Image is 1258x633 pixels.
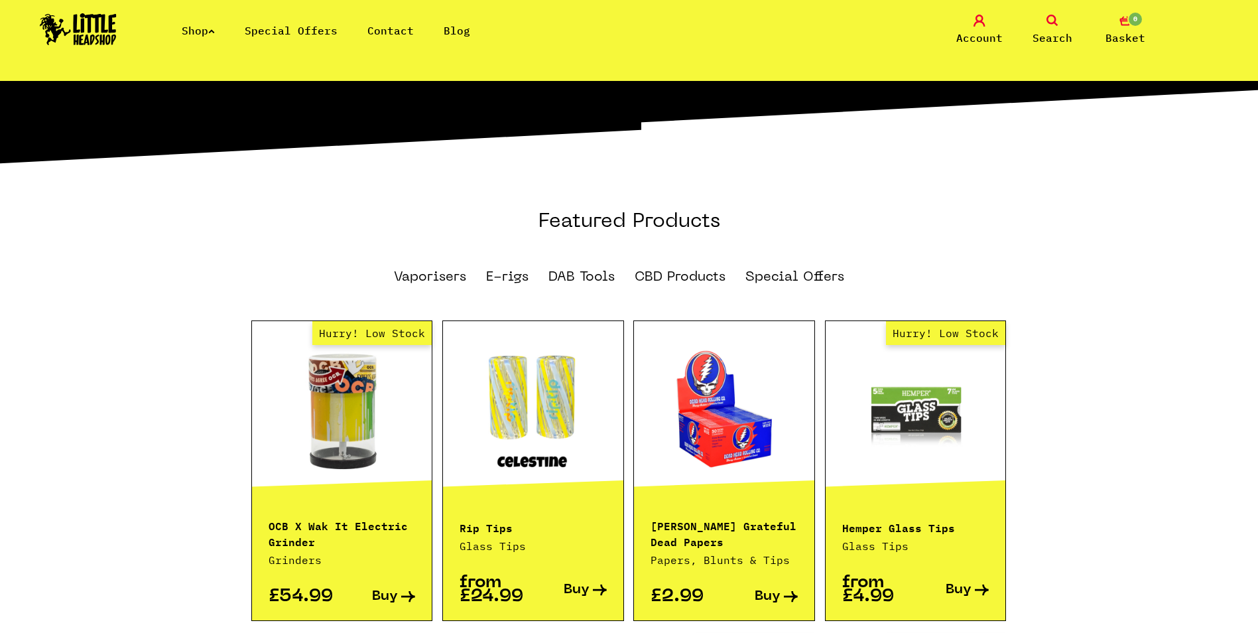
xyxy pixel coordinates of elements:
a: 0 Basket [1092,15,1159,46]
p: Grinders [269,552,416,568]
a: Shop [182,24,215,37]
span: Buy [946,583,972,597]
p: £2.99 [651,590,724,604]
a: Buy [533,576,607,604]
a: Hurry! Low Stock [252,344,432,477]
span: Basket [1105,30,1145,46]
p: OCB X Wak It Electric Grinder [269,517,416,549]
a: Buy [724,590,798,604]
span: Buy [372,590,398,604]
a: Search [1019,15,1086,46]
span: Buy [564,583,590,597]
p: Papers, Blunts & Tips [651,552,798,568]
p: from £24.99 [460,576,533,604]
a: E-rigs [486,271,529,284]
span: Hurry! Low Stock [886,321,1005,345]
a: Special Offers [745,271,844,284]
p: £54.99 [269,590,342,604]
a: Hurry! Low Stock [826,344,1006,477]
a: Vaporisers [394,271,466,284]
a: Blog [444,24,470,37]
a: DAB Tools [548,271,615,284]
h2: Featured Products [251,210,1007,264]
span: Account [956,30,1003,46]
span: 0 [1127,11,1143,27]
span: Buy [755,590,781,604]
p: Glass Tips [460,538,607,554]
span: Search [1033,30,1072,46]
span: Hurry! Low Stock [312,321,432,345]
a: CBD Products [635,271,725,284]
p: Hemper Glass Tips [842,519,989,535]
p: Glass Tips [842,538,989,554]
img: Little Head Shop Logo [40,13,117,45]
p: [PERSON_NAME] Grateful Dead Papers [651,517,798,549]
a: Special Offers [245,24,338,37]
a: Contact [367,24,414,37]
p: Rip Tips [460,519,607,535]
p: from £4.99 [842,576,916,604]
a: Buy [916,576,989,604]
a: Buy [342,590,415,604]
